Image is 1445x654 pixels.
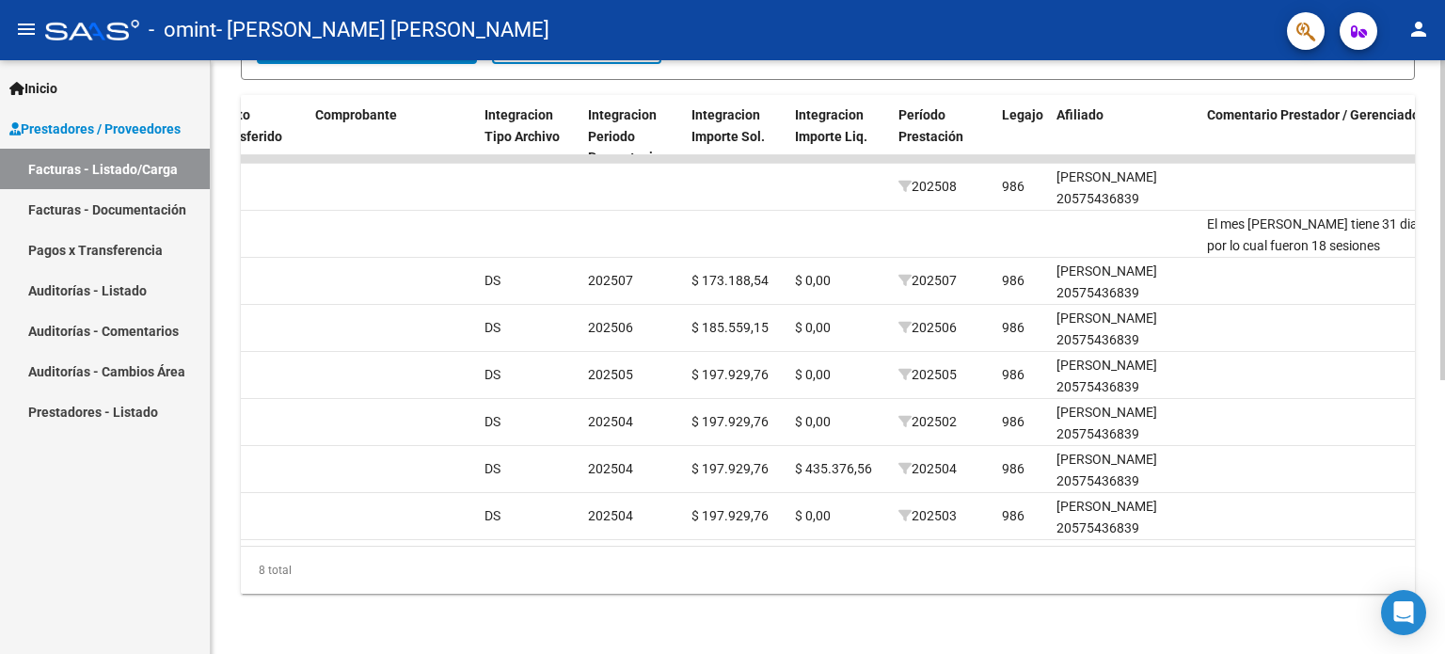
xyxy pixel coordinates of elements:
[212,107,282,144] span: Monto Transferido
[795,461,872,476] span: $ 435.376,56
[795,508,831,523] span: $ 0,00
[216,9,549,51] span: - [PERSON_NAME] [PERSON_NAME]
[1407,18,1430,40] mat-icon: person
[1002,176,1024,198] div: 986
[898,367,957,382] span: 202505
[588,367,633,382] span: 202505
[898,320,957,335] span: 202506
[588,320,633,335] span: 202506
[795,320,831,335] span: $ 0,00
[1002,411,1024,433] div: 986
[484,273,500,288] span: DS
[484,508,500,523] span: DS
[1056,167,1192,210] div: [PERSON_NAME] 20575436839
[787,95,891,178] datatable-header-cell: Integracion Importe Liq.
[898,107,963,144] span: Período Prestación
[691,320,769,335] span: $ 185.559,15
[588,107,668,166] span: Integracion Periodo Presentacion
[1056,308,1192,351] div: [PERSON_NAME] 20575436839
[9,119,181,139] span: Prestadores / Proveedores
[580,95,684,178] datatable-header-cell: Integracion Periodo Presentacion
[308,95,477,178] datatable-header-cell: Comprobante
[898,461,957,476] span: 202504
[1056,449,1192,492] div: [PERSON_NAME] 20575436839
[1002,505,1024,527] div: 986
[1049,95,1199,178] datatable-header-cell: Afiliado
[1056,107,1104,122] span: Afiliado
[204,95,308,178] datatable-header-cell: Monto Transferido
[1381,590,1426,635] div: Open Intercom Messenger
[588,461,633,476] span: 202504
[484,107,560,144] span: Integracion Tipo Archivo
[898,508,957,523] span: 202503
[1056,355,1192,398] div: [PERSON_NAME] 20575436839
[588,273,633,288] span: 202507
[1207,216,1424,253] span: El mes [PERSON_NAME] tiene 31 dias por lo cual fueron 18 sesiones
[1056,261,1192,304] div: [PERSON_NAME] 20575436839
[691,367,769,382] span: $ 197.929,76
[898,414,957,429] span: 202502
[1207,107,1424,122] span: Comentario Prestador / Gerenciador
[691,461,769,476] span: $ 197.929,76
[684,95,787,178] datatable-header-cell: Integracion Importe Sol.
[1056,496,1192,539] div: [PERSON_NAME] 20575436839
[9,78,57,99] span: Inicio
[795,414,831,429] span: $ 0,00
[241,547,1415,594] div: 8 total
[691,508,769,523] span: $ 197.929,76
[484,461,500,476] span: DS
[477,95,580,178] datatable-header-cell: Integracion Tipo Archivo
[994,95,1049,178] datatable-header-cell: Legajo
[1002,364,1024,386] div: 986
[588,508,633,523] span: 202504
[484,320,500,335] span: DS
[691,273,769,288] span: $ 173.188,54
[315,107,397,122] span: Comprobante
[891,95,994,178] datatable-header-cell: Período Prestación
[1002,107,1043,122] span: Legajo
[898,273,957,288] span: 202507
[691,107,765,144] span: Integracion Importe Sol.
[795,107,867,144] span: Integracion Importe Liq.
[484,367,500,382] span: DS
[795,367,831,382] span: $ 0,00
[1002,458,1024,480] div: 986
[898,179,957,194] span: 202508
[484,414,500,429] span: DS
[1002,317,1024,339] div: 986
[1056,402,1192,445] div: [PERSON_NAME] 20575436839
[691,414,769,429] span: $ 197.929,76
[149,9,216,51] span: - omint
[588,414,633,429] span: 202504
[1002,270,1024,292] div: 986
[1199,95,1435,178] datatable-header-cell: Comentario Prestador / Gerenciador
[795,273,831,288] span: $ 0,00
[15,18,38,40] mat-icon: menu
